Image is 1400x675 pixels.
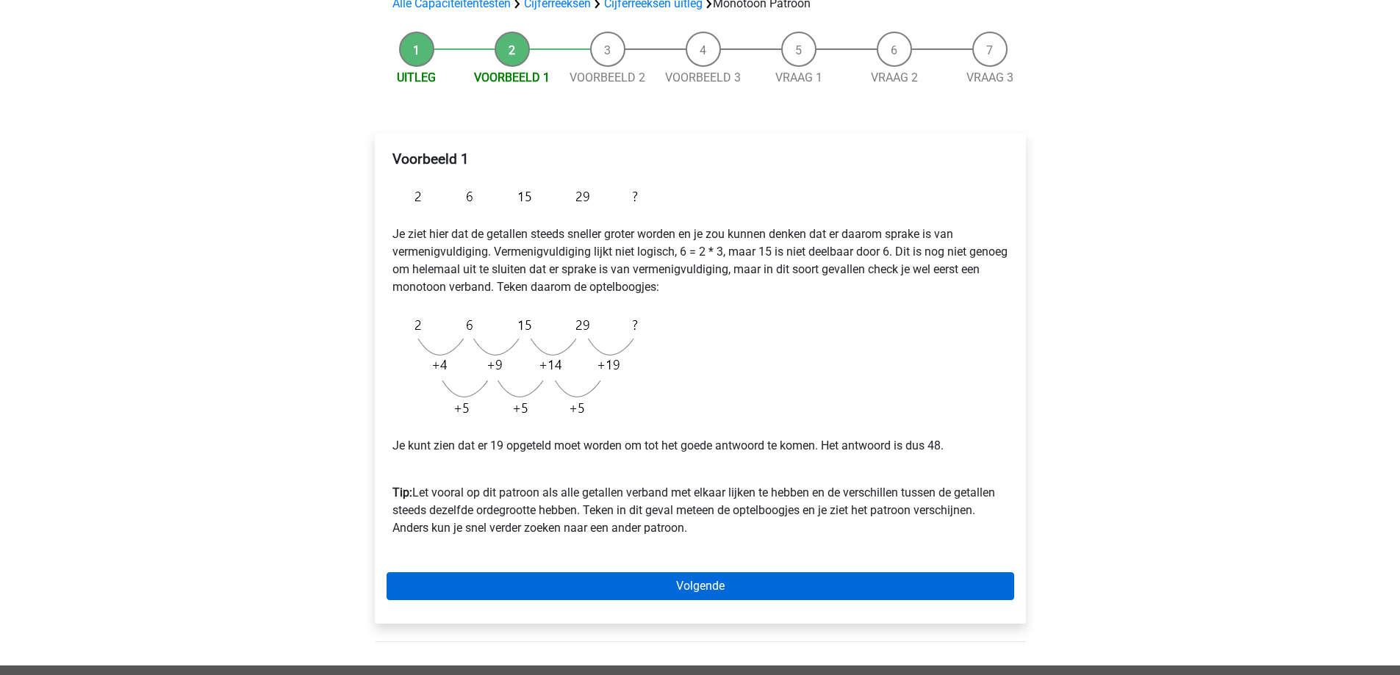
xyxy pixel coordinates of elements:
a: Uitleg [397,71,436,84]
img: Figure sequences Example 3 explanation.png [392,308,645,425]
p: Je ziet hier dat de getallen steeds sneller groter worden en je zou kunnen denken dat er daarom s... [392,225,1008,296]
a: Vraag 1 [775,71,822,84]
img: Figure sequences Example 3.png [392,179,645,214]
a: Vraag 2 [871,71,918,84]
a: Voorbeeld 2 [570,71,645,84]
b: Tip: [392,486,412,499]
p: Je kunt zien dat er 19 opgeteld moet worden om tot het goede antwoord te komen. Het antwoord is d... [392,437,1008,455]
a: Voorbeeld 1 [474,71,550,84]
b: Voorbeeld 1 [392,151,469,167]
a: Volgende [387,572,1014,600]
a: Voorbeeld 3 [665,71,741,84]
a: Vraag 3 [966,71,1013,84]
p: Let vooral op dit patroon als alle getallen verband met elkaar lijken te hebben en de verschillen... [392,466,1008,537]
